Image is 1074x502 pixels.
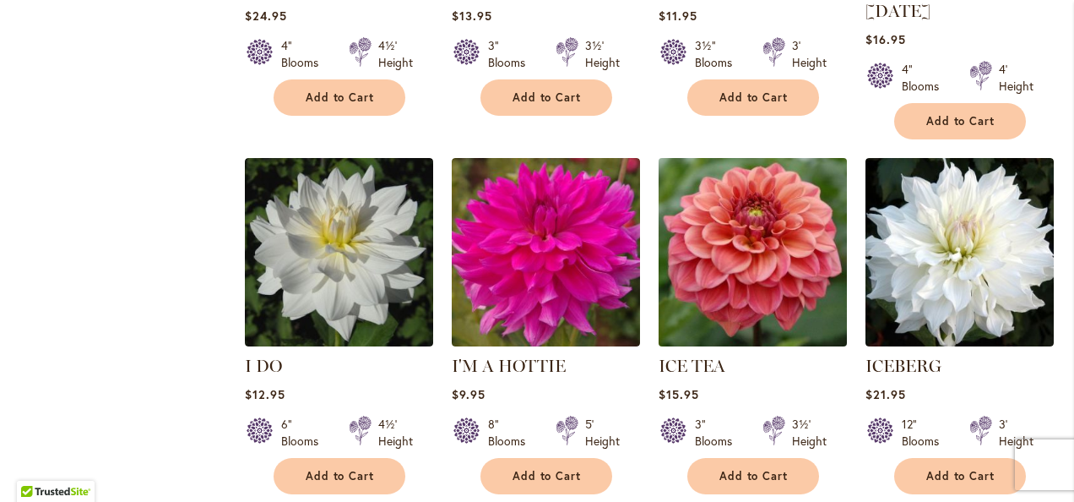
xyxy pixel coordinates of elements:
a: I DO [245,356,282,376]
div: 4" Blooms [281,37,328,71]
div: 4' Height [999,61,1033,95]
span: Add to Cart [513,469,582,483]
span: Add to Cart [926,114,995,128]
button: Add to Cart [894,103,1026,139]
button: Add to Cart [687,458,819,494]
div: 3" Blooms [695,416,742,450]
img: I DO [245,158,433,346]
div: 4½' Height [378,37,413,71]
div: 3" Blooms [488,37,535,71]
div: 3½' Height [585,37,620,71]
span: Add to Cart [306,90,375,105]
a: I DO [245,334,433,350]
button: Add to Cart [480,458,612,494]
a: I'M A HOTTIE [452,356,566,376]
div: 5' Height [585,416,620,450]
span: Add to Cart [513,90,582,105]
span: $11.95 [659,8,697,24]
div: 3½' Height [792,416,827,450]
button: Add to Cart [894,458,1026,494]
iframe: Launch Accessibility Center [13,442,60,489]
span: Add to Cart [306,469,375,483]
button: Add to Cart [480,79,612,116]
a: ICE TEA [659,334,847,350]
span: $16.95 [865,31,906,47]
span: $21.95 [865,386,906,402]
a: I'm A Hottie [452,334,640,350]
span: $24.95 [245,8,287,24]
div: 8" Blooms [488,416,535,450]
div: 6" Blooms [281,416,328,450]
button: Add to Cart [274,458,405,494]
img: ICEBERG [865,158,1054,346]
img: ICE TEA [654,154,851,352]
img: I'm A Hottie [452,158,640,346]
a: ICE TEA [659,356,725,376]
div: 3' Height [999,416,1033,450]
span: $15.95 [659,386,699,402]
button: Add to Cart [687,79,819,116]
div: 12" Blooms [902,416,949,450]
span: $9.95 [452,386,485,402]
div: 4" Blooms [902,61,949,95]
span: Add to Cart [719,90,789,105]
button: Add to Cart [274,79,405,116]
span: $12.95 [245,386,285,402]
div: 3½" Blooms [695,37,742,71]
a: ICEBERG [865,356,941,376]
span: Add to Cart [719,469,789,483]
a: ICEBERG [865,334,1054,350]
span: Add to Cart [926,469,995,483]
div: 3' Height [792,37,827,71]
span: $13.95 [452,8,492,24]
div: 4½' Height [378,416,413,450]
